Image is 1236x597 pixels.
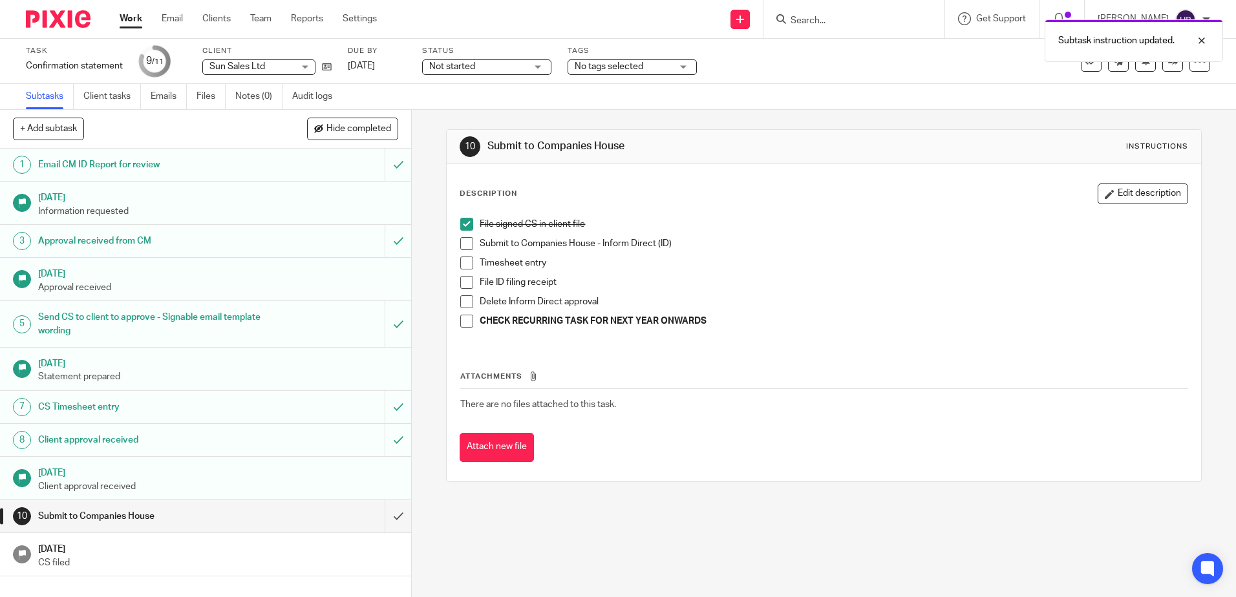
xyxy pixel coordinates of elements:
[38,397,261,417] h1: CS Timesheet entry
[38,463,399,479] h1: [DATE]
[575,62,643,71] span: No tags selected
[38,480,399,493] p: Client approval received
[235,84,282,109] a: Notes (0)
[13,507,31,525] div: 10
[429,62,475,71] span: Not started
[291,12,323,25] a: Reports
[13,398,31,416] div: 7
[197,84,226,109] a: Files
[1126,141,1188,152] div: Instructions
[209,62,265,71] span: Sun Sales Ltd
[38,539,399,556] h1: [DATE]
[26,10,91,28] img: Pixie
[38,264,399,280] h1: [DATE]
[38,205,399,218] p: Information requested
[307,118,398,140] button: Hide completed
[38,188,399,204] h1: [DATE]
[26,84,74,109] a: Subtasks
[13,315,31,333] div: 5
[348,61,375,70] span: [DATE]
[26,59,123,72] div: Confirmation statement
[480,237,1187,250] p: Submit to Companies House - Inform Direct (ID)
[480,317,707,326] strong: CHECK RECURRING TASK FOR NEXT YEAR ONWARDS
[38,231,261,251] h1: Approval received from CM
[38,370,399,383] p: Statement prepared
[1098,183,1188,204] button: Edit description
[202,12,231,25] a: Clients
[13,232,31,250] div: 3
[83,84,141,109] a: Client tasks
[422,46,551,56] label: Status
[162,12,183,25] a: Email
[326,124,391,134] span: Hide completed
[13,118,84,140] button: + Add subtask
[1175,9,1196,30] img: svg%3E
[480,295,1187,308] p: Delete Inform Direct approval
[292,84,342,109] a: Audit logs
[480,218,1187,231] p: File signed CS in client file
[13,156,31,174] div: 1
[348,46,406,56] label: Due by
[146,54,164,68] div: 9
[460,400,616,409] span: There are no files attached to this task.
[13,431,31,449] div: 8
[487,140,851,153] h1: Submit to Companies House
[38,430,261,450] h1: Client approval received
[38,281,399,294] p: Approval received
[1058,34,1175,47] p: Subtask instruction updated.
[151,84,187,109] a: Emails
[460,189,517,199] p: Description
[26,46,123,56] label: Task
[480,257,1187,269] p: Timesheet entry
[38,155,261,174] h1: Email CM ID Report for review
[568,46,697,56] label: Tags
[250,12,272,25] a: Team
[38,556,399,569] p: CS filed
[152,58,164,65] small: /11
[38,507,261,526] h1: Submit to Companies House
[460,373,522,380] span: Attachments
[460,433,534,462] button: Attach new file
[460,136,480,157] div: 10
[38,354,399,370] h1: [DATE]
[343,12,377,25] a: Settings
[38,308,261,340] h1: Send CS to client to approve - Signable email template wording
[202,46,332,56] label: Client
[480,276,1187,289] p: File ID filing receipt
[120,12,142,25] a: Work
